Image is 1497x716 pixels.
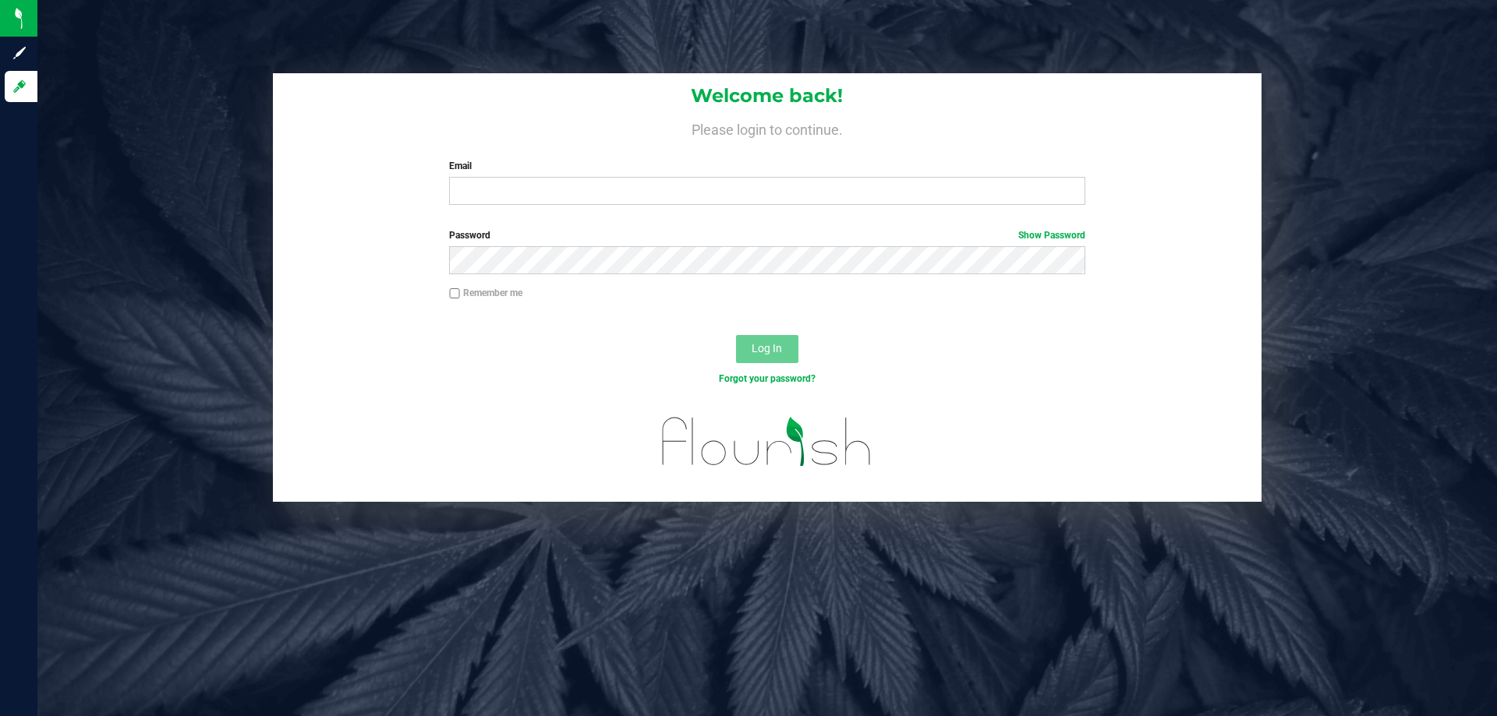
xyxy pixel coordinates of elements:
[449,230,490,241] span: Password
[1018,230,1085,241] a: Show Password
[736,335,798,363] button: Log In
[12,79,27,94] inline-svg: Log in
[719,373,816,384] a: Forgot your password?
[449,288,460,299] input: Remember me
[273,86,1262,106] h1: Welcome back!
[12,45,27,61] inline-svg: Sign up
[449,159,1085,173] label: Email
[643,402,890,481] img: flourish_logo.svg
[273,118,1262,137] h4: Please login to continue.
[752,342,782,354] span: Log In
[449,286,522,300] label: Remember me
